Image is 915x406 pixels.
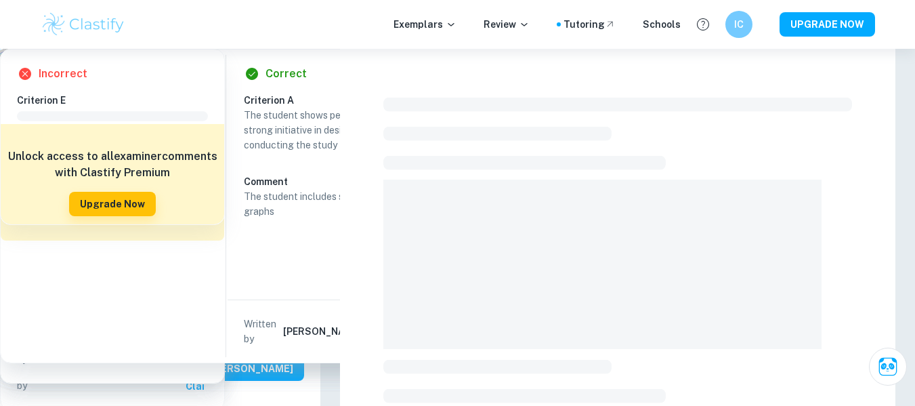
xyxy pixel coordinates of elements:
[869,348,907,386] button: Ask Clai
[41,11,127,38] img: Clastify logo
[393,17,456,32] p: Exemplars
[283,324,362,339] h6: [PERSON_NAME]
[244,108,435,153] p: The student shows personal input and strong initiative in designing and conducting the study
[244,189,435,219] p: The student includes self-made charts and graphs
[39,66,87,82] h6: Incorrect
[175,357,304,381] button: View [PERSON_NAME]
[244,93,446,108] h6: Criterion A
[725,11,752,38] button: IC
[563,17,616,32] a: Tutoring
[7,148,217,181] h6: Unlock access to all examiner comments with Clastify Premium
[691,13,715,36] button: Help and Feedback
[69,192,156,216] button: Upgrade Now
[265,66,307,82] h6: Correct
[244,317,280,346] p: Written by
[17,93,219,108] h6: Criterion E
[643,17,681,32] a: Schools
[484,17,530,32] p: Review
[780,12,875,37] button: UPGRADE NOW
[731,17,746,32] h6: IC
[244,174,435,189] h6: Comment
